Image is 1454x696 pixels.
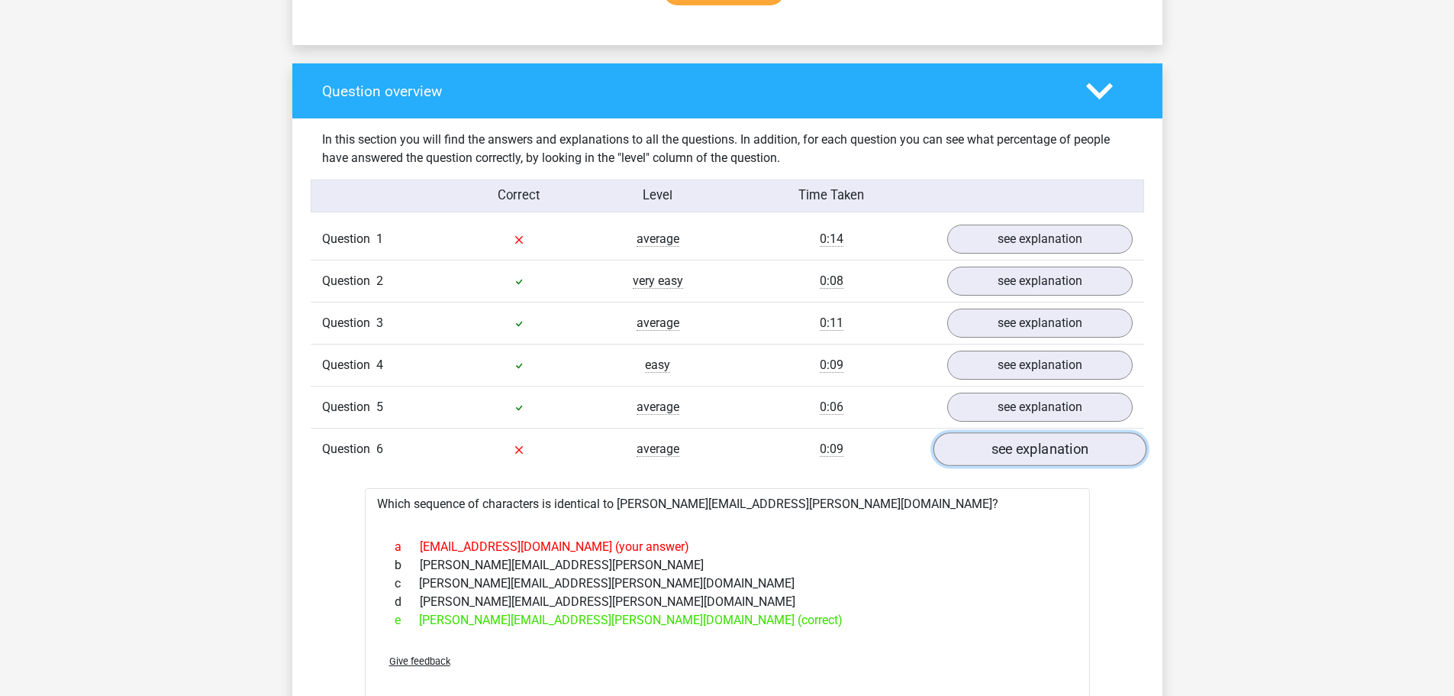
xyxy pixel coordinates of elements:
[820,274,843,289] span: 0:08
[322,230,376,248] span: Question
[637,231,679,247] span: average
[947,225,1133,254] a: see explanation
[376,358,383,372] span: 4
[933,433,1146,467] a: see explanation
[947,267,1133,296] a: see explanation
[450,186,588,206] div: Correct
[376,274,383,288] span: 2
[383,593,1072,611] div: [PERSON_NAME][EMAIL_ADDRESS][PERSON_NAME][DOMAIN_NAME]
[376,316,383,330] span: 3
[588,186,727,206] div: Level
[395,556,420,575] span: b
[947,351,1133,380] a: see explanation
[645,358,670,373] span: easy
[311,131,1144,167] div: In this section you will find the answers and explanations to all the questions. In addition, for...
[947,309,1133,338] a: see explanation
[637,400,679,415] span: average
[820,442,843,457] span: 0:09
[820,358,843,373] span: 0:09
[637,442,679,457] span: average
[389,656,450,667] span: Give feedback
[637,316,679,331] span: average
[727,186,935,206] div: Time Taken
[395,611,419,630] span: e
[820,316,843,331] span: 0:11
[322,398,376,416] span: Question
[322,272,376,290] span: Question
[376,231,383,246] span: 1
[322,356,376,374] span: Question
[395,593,420,611] span: d
[395,575,419,593] span: c
[322,314,376,332] span: Question
[376,442,383,456] span: 6
[633,274,683,289] span: very easy
[322,440,376,458] span: Question
[820,231,843,247] span: 0:14
[395,538,420,556] span: a
[376,400,383,414] span: 5
[820,400,843,415] span: 0:06
[383,611,1072,630] div: [PERSON_NAME][EMAIL_ADDRESS][PERSON_NAME][DOMAIN_NAME] (correct)
[322,83,1063,100] h4: Question overview
[383,538,1072,556] div: [EMAIL_ADDRESS][DOMAIN_NAME] (your answer)
[947,393,1133,422] a: see explanation
[383,556,1072,575] div: [PERSON_NAME][EMAIL_ADDRESS][PERSON_NAME]
[383,575,1072,593] div: [PERSON_NAME][EMAIL_ADDRESS][PERSON_NAME][DOMAIN_NAME]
